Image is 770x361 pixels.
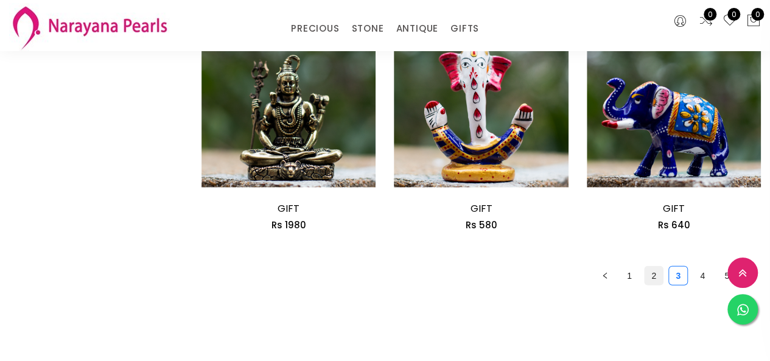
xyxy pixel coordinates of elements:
a: 3 [669,267,687,285]
span: 0 [751,8,764,21]
span: 0 [704,8,716,21]
a: 4 [693,267,712,285]
a: 0 [723,13,737,29]
a: GIFT [471,202,492,216]
li: 5 [717,266,737,286]
a: PRECIOUS [291,19,339,38]
li: 2 [644,266,663,286]
li: 3 [668,266,688,286]
span: Rs 580 [466,219,497,231]
a: 0 [699,13,713,29]
a: GIFT [663,202,685,216]
a: 1 [620,267,639,285]
li: Previous Page [595,266,615,286]
span: left [601,272,609,279]
span: 0 [727,8,740,21]
button: 0 [746,13,761,29]
a: STONE [351,19,383,38]
li: 1 [620,266,639,286]
a: 2 [645,267,663,285]
a: GIFTS [450,19,479,38]
a: 5 [718,267,736,285]
span: Rs 640 [657,219,690,231]
button: left [595,266,615,286]
span: Rs 1980 [271,219,306,231]
li: 4 [693,266,712,286]
a: ANTIQUE [396,19,438,38]
a: GIFT [278,202,299,216]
